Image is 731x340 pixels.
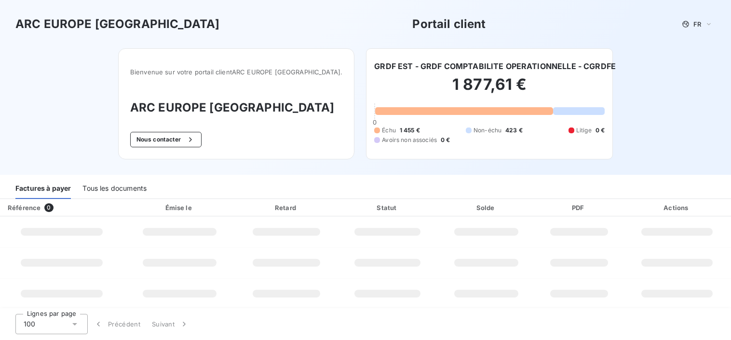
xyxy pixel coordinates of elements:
span: Avoirs non associés [382,136,437,144]
button: Nous contacter [130,132,202,147]
div: PDF [537,203,621,212]
h3: ARC EUROPE [GEOGRAPHIC_DATA] [130,99,342,116]
div: Actions [625,203,729,212]
button: Suivant [146,314,195,334]
span: 0 € [441,136,450,144]
h6: GRDF EST - GRDF COMPTABILITE OPERATIONNELLE - CGRDFE [374,60,616,72]
span: 0 [44,203,53,212]
span: 1 455 € [400,126,420,135]
span: Bienvenue sur votre portail client ARC EUROPE [GEOGRAPHIC_DATA] . [130,68,342,76]
span: Échu [382,126,396,135]
div: Retard [237,203,336,212]
span: 423 € [505,126,523,135]
span: Non-échu [474,126,501,135]
div: Référence [8,204,41,212]
h2: 1 877,61 € [374,75,605,104]
span: Litige [576,126,592,135]
button: Précédent [88,314,146,334]
span: FR [693,20,701,28]
h3: Portail client [412,15,486,33]
div: Solde [440,203,533,212]
span: 100 [24,319,35,329]
span: 0 [373,118,377,126]
div: Tous les documents [82,179,147,199]
div: Statut [339,203,435,212]
h3: ARC EUROPE [GEOGRAPHIC_DATA] [15,15,219,33]
span: 0 € [596,126,605,135]
div: Factures à payer [15,179,71,199]
div: Émise le [126,203,233,212]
